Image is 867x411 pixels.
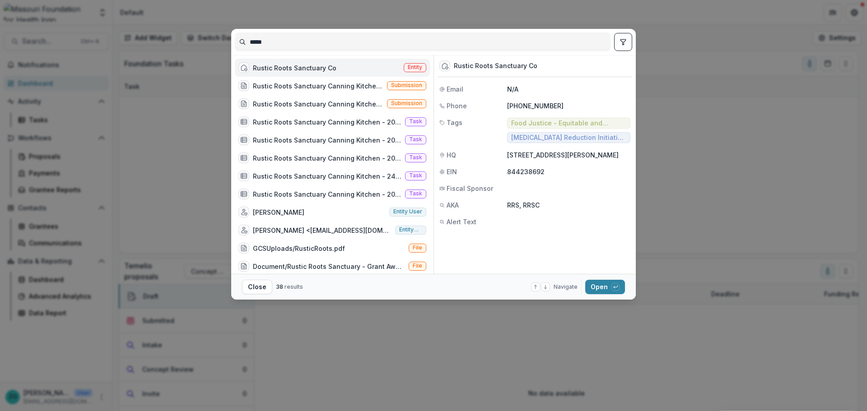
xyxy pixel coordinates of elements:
[409,154,422,161] span: Task
[284,283,303,290] span: results
[253,153,401,163] div: Rustic Roots Sanctuary Canning Kitchen - 2023
[253,171,401,181] div: Rustic Roots Sanctuary Canning Kitchen - 2470
[507,200,630,210] p: RRS, RRSC
[447,150,456,160] span: HQ
[507,150,630,160] p: [STREET_ADDRESS][PERSON_NAME]
[253,99,383,109] div: Rustic Roots Sanctuary Canning Kitchen (Rustic Roots is committed to providing nutritious produce...
[391,100,422,106] span: Submission
[447,200,459,210] span: AKA
[447,184,493,193] span: Fiscal Sponsor
[447,84,463,94] span: Email
[511,120,626,127] span: Food Justice - Equitable and Resilient Food Systems
[253,117,401,127] div: Rustic Roots Sanctuary Canning Kitchen - 2044
[585,280,625,294] button: Open
[399,226,422,233] span: Entity user
[614,33,632,51] button: toggle filters
[511,134,626,142] span: [MEDICAL_DATA] Reduction Initiative - Flourish - Aligned Activities ([DATE]-[DATE]) - Community M...
[447,217,476,226] span: Alert Text
[413,245,422,251] span: File
[507,84,630,94] p: N/A
[454,62,537,70] div: Rustic Roots Sanctuary Co
[253,135,401,145] div: Rustic Roots Sanctuary Canning Kitchen - 2049
[507,167,630,176] p: 844238692
[391,82,422,88] span: Submission
[409,136,422,143] span: Task
[253,244,345,253] div: GCSUploads/RusticRoots.pdf
[507,101,630,111] p: [PHONE_NUMBER]
[447,167,457,176] span: EIN
[554,283,578,291] span: Navigate
[253,208,304,217] div: [PERSON_NAME]
[409,190,422,197] span: Task
[413,263,422,269] span: File
[253,81,383,91] div: Rustic Roots Sanctuary Canning Kitchen (Rustic Roots Sanctuary Co. is committed to the preservati...
[253,189,401,199] div: Rustic Roots Sanctuary Canning Kitchen - 2022
[393,208,422,215] span: Entity user
[408,64,422,70] span: Entity
[253,262,405,271] div: Document/Rustic Roots Sanctuary - Grant Award Summary.docx
[253,63,336,73] div: Rustic Roots Sanctuary Co
[253,226,392,235] div: [PERSON_NAME] <[EMAIL_ADDRESS][DOMAIN_NAME]>
[409,172,422,179] span: Task
[447,118,462,127] span: Tags
[409,118,422,125] span: Task
[276,283,283,290] span: 38
[447,101,467,111] span: Phone
[242,280,272,294] button: Close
